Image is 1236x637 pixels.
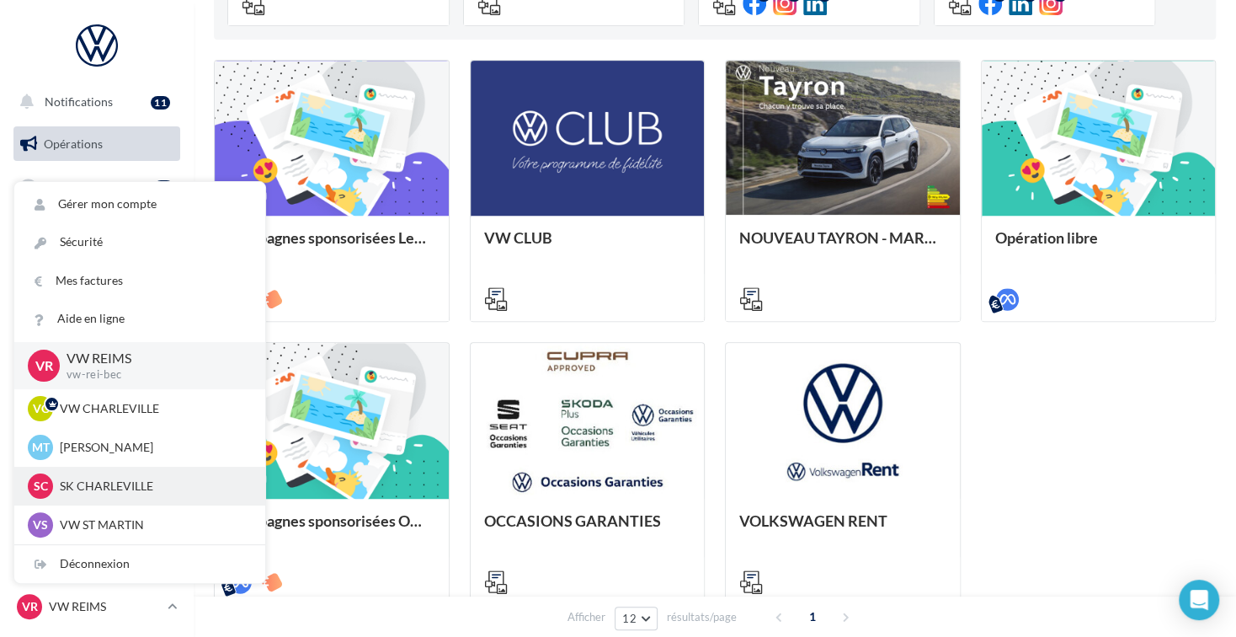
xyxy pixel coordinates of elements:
span: 1 [799,603,826,630]
button: 12 [615,607,658,630]
a: PLV et print personnalisable [10,420,184,470]
span: Boîte de réception [43,179,139,193]
p: SK CHARLEVILLE [60,478,245,495]
p: [PERSON_NAME] [60,439,245,456]
div: OCCASIONS GARANTIES [484,512,691,546]
button: Notifications 11 [10,84,177,120]
a: Mes factures [14,262,265,300]
span: VS [33,517,48,533]
a: Visibilité en ligne [10,211,184,247]
div: Open Intercom Messenger [1179,580,1219,620]
span: SC [34,478,48,495]
a: Aide en ligne [14,300,265,338]
div: Opération libre [995,229,1202,263]
p: VW ST MARTIN [60,517,245,533]
div: 11 [151,96,170,110]
div: Campagnes sponsorisées OPO [228,512,435,546]
a: Campagnes DataOnDemand [10,477,184,527]
a: Campagnes [10,254,184,289]
p: VW CHARLEVILLE [60,400,245,417]
span: VR [35,356,53,375]
span: Notifications [45,94,113,109]
span: VC [33,400,49,417]
a: Gérer mon compte [14,185,265,223]
span: résultats/page [667,609,737,625]
a: Boîte de réception54 [10,168,184,204]
p: vw-rei-bec [67,367,238,383]
a: Médiathèque [10,337,184,372]
a: Opérations [10,126,184,162]
span: VR [22,598,38,615]
a: Calendrier [10,379,184,415]
p: VW REIMS [49,598,161,615]
p: VW REIMS [67,349,238,368]
span: Afficher [567,609,605,625]
span: 12 [622,612,637,625]
a: Contacts [10,295,184,330]
div: Déconnexion [14,545,265,583]
div: VW CLUB [484,229,691,263]
div: VOLKSWAGEN RENT [739,512,946,546]
a: VR VW REIMS [13,591,180,623]
span: MT [32,439,50,456]
div: NOUVEAU TAYRON - MARS 2025 [739,229,946,263]
a: Sécurité [14,223,265,261]
div: Campagnes sponsorisées Les Instants VW Octobre [228,229,435,263]
span: Opérations [44,136,103,151]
